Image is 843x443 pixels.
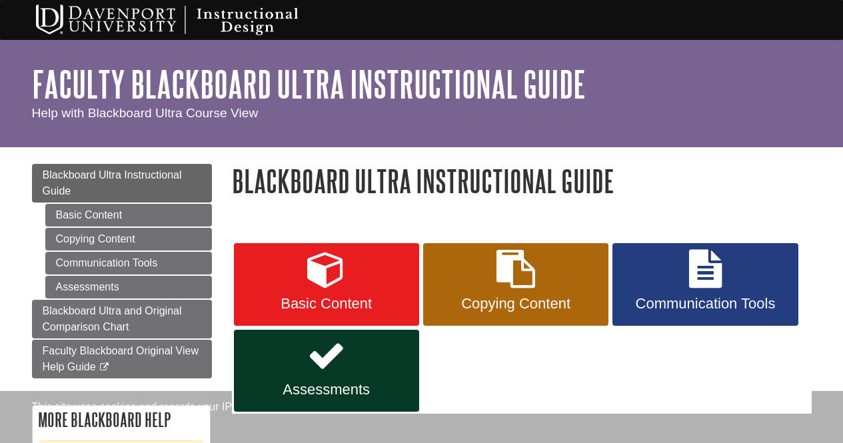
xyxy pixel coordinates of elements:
[45,228,212,250] a: Copying Content
[45,252,212,274] a: Communication Tools
[32,340,212,378] a: Faculty Blackboard Original View Help Guide
[244,381,409,398] span: Assessments
[43,305,182,332] span: Blackboard Ultra and Original Comparison Chart
[433,295,598,312] span: Copying Content
[612,243,798,326] a: Communication Tools
[32,164,212,203] a: Blackboard Ultra Instructional Guide
[43,345,199,372] span: Faculty Blackboard Original View Help Guide
[32,63,586,105] a: Faculty Blackboard Ultra Instructional Guide
[234,243,419,326] a: Basic Content
[32,300,212,338] a: Blackboard Ultra and Original Comparison Chart
[234,330,419,412] a: Assessments
[33,406,210,434] h2: More Blackboard Help
[45,204,212,226] a: Basic Content
[423,243,608,326] a: Copying Content
[25,3,345,37] img: Davenport University Instructional Design
[232,164,812,198] h1: Blackboard Ultra Instructional Guide
[244,295,409,312] span: Basic Content
[43,169,182,197] span: Blackboard Ultra Instructional Guide
[99,363,110,372] i: This link opens in a new window
[622,295,788,312] span: Communication Tools
[32,106,259,120] span: Help with Blackboard Ultra Course View
[45,276,212,298] a: Assessments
